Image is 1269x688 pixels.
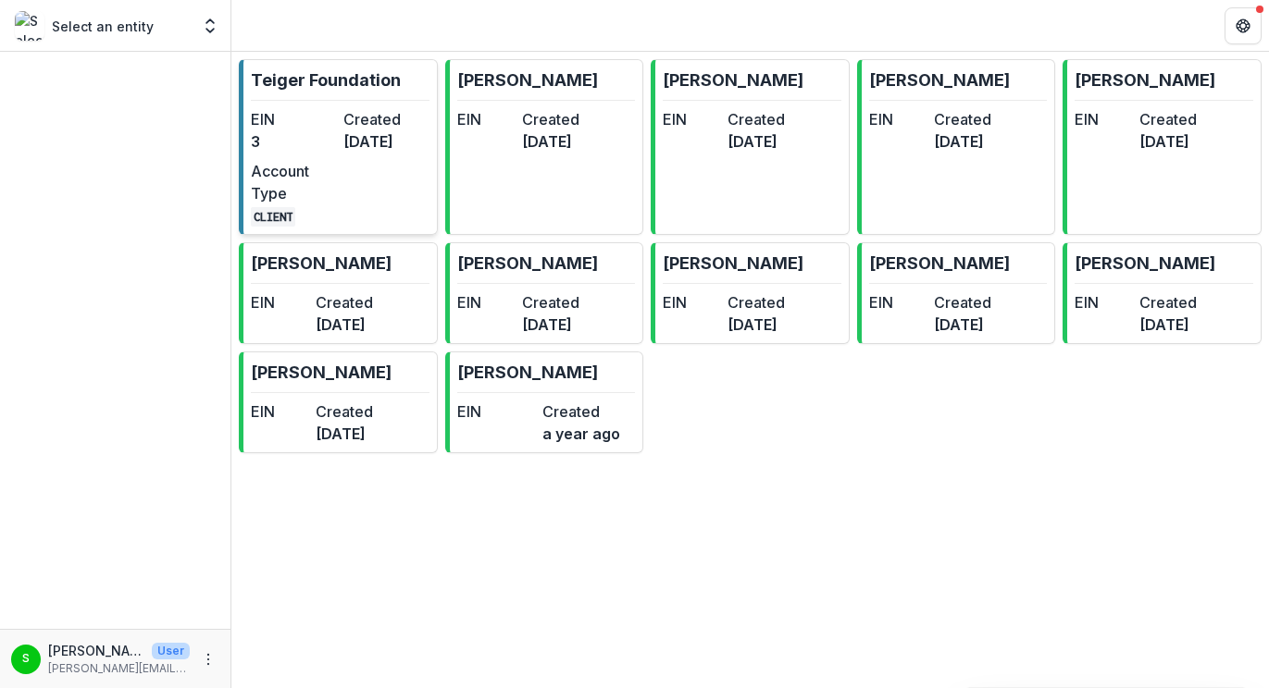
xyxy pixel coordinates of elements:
[197,7,223,44] button: Open entity switcher
[522,130,579,153] dd: [DATE]
[239,242,438,344] a: [PERSON_NAME]EINCreated[DATE]
[251,108,336,130] dt: EIN
[1139,313,1197,336] dd: [DATE]
[542,423,620,445] dd: a year ago
[52,17,154,36] p: Select an entity
[316,400,373,423] dt: Created
[651,59,850,235] a: [PERSON_NAME]EINCreated[DATE]
[663,291,720,313] dt: EIN
[445,351,644,453] a: [PERSON_NAME]EINCreateda year ago
[251,160,336,204] dt: Account Type
[651,242,850,344] a: [PERSON_NAME]EINCreated[DATE]
[152,643,190,659] p: User
[728,313,785,336] dd: [DATE]
[1139,108,1197,130] dt: Created
[857,59,1056,235] a: [PERSON_NAME]EINCreated[DATE]
[522,291,579,313] dt: Created
[457,68,598,92] p: [PERSON_NAME]
[1063,242,1262,344] a: [PERSON_NAME]EINCreated[DATE]
[1075,251,1215,276] p: [PERSON_NAME]
[316,313,373,336] dd: [DATE]
[251,251,392,276] p: [PERSON_NAME]
[869,68,1010,92] p: [PERSON_NAME]
[728,130,785,153] dd: [DATE]
[1139,130,1197,153] dd: [DATE]
[197,648,219,670] button: More
[22,653,30,665] div: Stephanie
[1075,291,1132,313] dt: EIN
[542,400,620,423] dt: Created
[869,251,1010,276] p: [PERSON_NAME]
[934,313,991,336] dd: [DATE]
[1075,108,1132,130] dt: EIN
[251,291,308,313] dt: EIN
[869,291,927,313] dt: EIN
[48,641,144,660] p: [PERSON_NAME]
[522,313,579,336] dd: [DATE]
[316,291,373,313] dt: Created
[457,400,535,423] dt: EIN
[1075,68,1215,92] p: [PERSON_NAME]
[728,108,785,130] dt: Created
[48,660,190,677] p: [PERSON_NAME][EMAIL_ADDRESS][DOMAIN_NAME]
[457,291,515,313] dt: EIN
[728,291,785,313] dt: Created
[251,207,295,227] code: CLIENT
[251,68,401,92] p: Teiger Foundation
[239,59,438,235] a: Teiger FoundationEIN3Created[DATE]Account TypeCLIENT
[663,108,720,130] dt: EIN
[869,108,927,130] dt: EIN
[343,130,429,153] dd: [DATE]
[934,130,991,153] dd: [DATE]
[663,68,803,92] p: [PERSON_NAME]
[251,360,392,385] p: [PERSON_NAME]
[1225,7,1262,44] button: Get Help
[251,130,336,153] dd: 3
[316,423,373,445] dd: [DATE]
[239,351,438,453] a: [PERSON_NAME]EINCreated[DATE]
[457,108,515,130] dt: EIN
[522,108,579,130] dt: Created
[445,59,644,235] a: [PERSON_NAME]EINCreated[DATE]
[445,242,644,344] a: [PERSON_NAME]EINCreated[DATE]
[457,360,598,385] p: [PERSON_NAME]
[15,11,44,41] img: Select an entity
[934,291,991,313] dt: Created
[1063,59,1262,235] a: [PERSON_NAME]EINCreated[DATE]
[343,108,429,130] dt: Created
[934,108,991,130] dt: Created
[857,242,1056,344] a: [PERSON_NAME]EINCreated[DATE]
[1139,291,1197,313] dt: Created
[663,251,803,276] p: [PERSON_NAME]
[251,400,308,423] dt: EIN
[457,251,598,276] p: [PERSON_NAME]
